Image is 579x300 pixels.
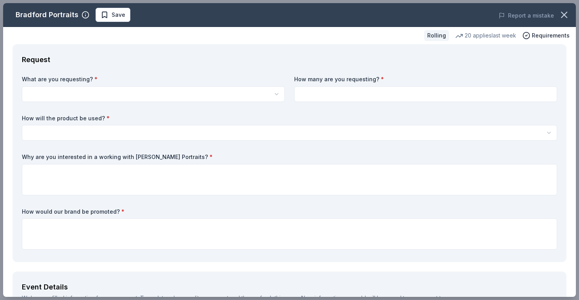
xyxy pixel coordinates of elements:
[424,30,449,41] div: Rolling
[22,153,557,161] label: Why are you interested in a working with [PERSON_NAME] Portraits?
[22,75,285,83] label: What are you requesting?
[499,11,554,20] button: Report a mistake
[455,31,516,40] div: 20 applies last week
[22,208,557,216] label: How would our brand be promoted?
[22,54,557,66] div: Request
[96,8,130,22] button: Save
[22,114,557,122] label: How will the product be used?
[112,10,125,20] span: Save
[532,31,570,40] span: Requirements
[522,31,570,40] button: Requirements
[22,281,557,293] div: Event Details
[16,9,78,21] div: Bradford Portraits
[294,75,557,83] label: How many are you requesting?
